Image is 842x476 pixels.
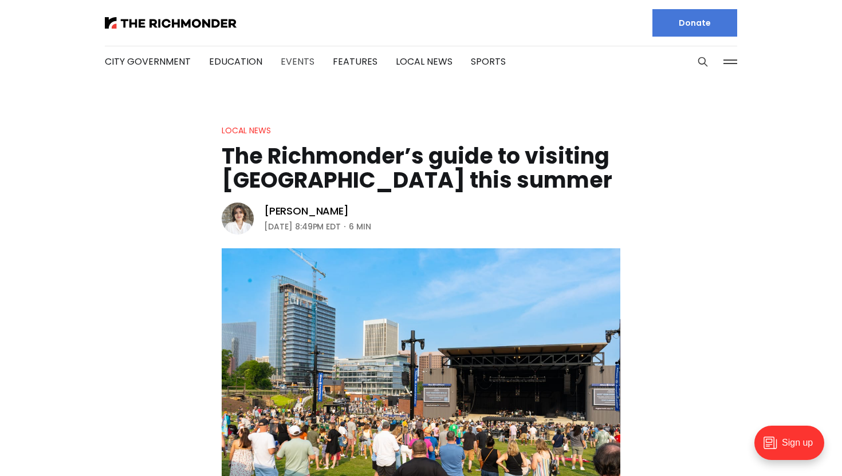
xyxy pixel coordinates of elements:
[652,9,737,37] a: Donate
[694,53,711,70] button: Search this site
[471,55,506,68] a: Sports
[105,17,237,29] img: The Richmonder
[264,204,349,218] a: [PERSON_NAME]
[333,55,377,68] a: Features
[222,203,254,235] img: Eleanor Shaw
[105,55,191,68] a: City Government
[222,125,271,136] a: Local News
[222,144,620,192] h1: The Richmonder’s guide to visiting [GEOGRAPHIC_DATA] this summer
[209,55,262,68] a: Education
[281,55,314,68] a: Events
[349,220,371,233] span: 6 min
[745,420,842,476] iframe: portal-trigger
[264,220,341,233] time: [DATE] 8:49PM EDT
[396,55,453,68] a: Local News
